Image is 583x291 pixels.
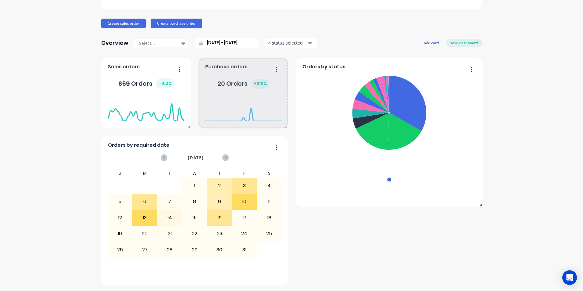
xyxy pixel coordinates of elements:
div: 5 [108,194,132,209]
div: 13 [133,210,157,225]
button: Create purchase order [151,19,202,28]
div: 11 [257,194,281,209]
div: 1 [182,178,207,193]
div: 7 [158,194,182,209]
div: T [207,169,232,178]
div: + 100 % [156,78,174,88]
div: 27 [133,242,157,257]
div: 2 [207,178,232,193]
div: 659 Orders [118,78,174,88]
div: 23 [207,226,232,241]
div: Open Intercom Messenger [562,270,577,285]
div: 20 [133,226,157,241]
div: F [232,169,257,178]
div: 16 [207,210,232,225]
div: 31 [232,242,256,257]
div: 26 [108,242,132,257]
div: 25 [257,226,281,241]
div: 12 [108,210,132,225]
div: 4 [257,178,281,193]
span: Orders by status [302,63,345,70]
div: 21 [158,226,182,241]
div: S [108,169,133,178]
div: 9 [207,194,232,209]
div: 15 [182,210,207,225]
div: 22 [182,226,207,241]
div: T [157,169,182,178]
div: 14 [158,210,182,225]
div: 3 [232,178,256,193]
div: 6 [133,194,157,209]
div: 8 [182,194,207,209]
span: [DATE] [188,154,204,161]
div: 18 [257,210,281,225]
div: 17 [232,210,256,225]
div: S [257,169,282,178]
div: 19 [108,226,132,241]
div: M [132,169,157,178]
button: save dashboard [446,39,482,47]
div: 28 [158,242,182,257]
button: 4 status selected [265,38,317,48]
div: 29 [182,242,207,257]
div: 4 status selected [268,40,307,46]
div: W [182,169,207,178]
div: 10 [232,194,256,209]
div: 30 [207,242,232,257]
div: Overview [101,37,128,49]
button: Create sales order [101,19,146,28]
button: add card [420,39,443,47]
span: Sales orders [108,63,140,70]
div: 24 [232,226,256,241]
